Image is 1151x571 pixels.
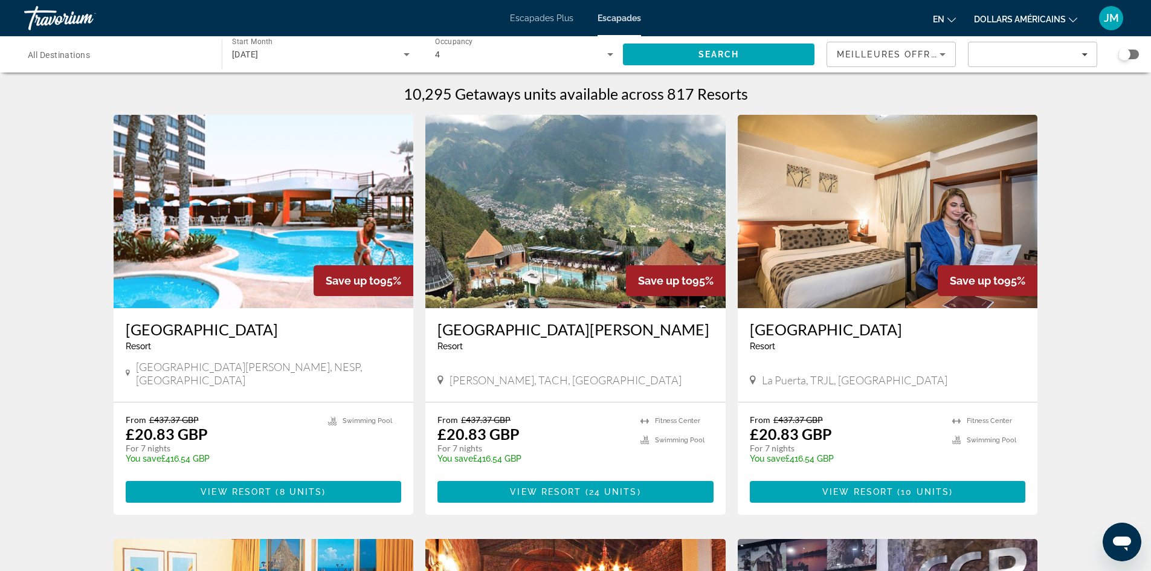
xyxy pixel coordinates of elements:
[126,454,317,463] p: £416.54 GBP
[24,2,145,34] a: Travorium
[750,320,1026,338] a: [GEOGRAPHIC_DATA]
[967,436,1016,444] span: Swimming Pool
[232,50,259,59] span: [DATE]
[126,320,402,338] a: [GEOGRAPHIC_DATA]
[1103,523,1141,561] iframe: Bouton de lancement de la fenêtre de messagerie
[437,341,463,351] span: Resort
[149,415,199,425] span: £437.37 GBP
[343,417,392,425] span: Swimming Pool
[750,454,785,463] span: You save
[461,415,511,425] span: £437.37 GBP
[750,443,941,454] p: For 7 nights
[280,487,323,497] span: 8 units
[126,443,317,454] p: For 7 nights
[437,454,473,463] span: You save
[623,44,814,65] button: Search
[314,265,413,296] div: 95%
[933,10,956,28] button: Changer de langue
[28,48,206,62] input: Select destination
[1095,5,1127,31] button: Menu utilisateur
[773,415,823,425] span: £437.37 GBP
[510,487,581,497] span: View Resort
[136,360,401,387] span: [GEOGRAPHIC_DATA][PERSON_NAME], NESP, [GEOGRAPHIC_DATA]
[510,13,573,23] a: Escapades Plus
[626,265,726,296] div: 95%
[894,487,953,497] span: ( )
[974,10,1077,28] button: Changer de devise
[967,417,1012,425] span: Fitness Center
[28,50,90,60] span: All Destinations
[126,481,402,503] button: View Resort(8 units)
[581,487,640,497] span: ( )
[326,274,380,287] span: Save up to
[837,50,944,59] span: Meilleures offres
[437,481,714,503] button: View Resort(24 units)
[698,50,740,59] span: Search
[272,487,326,497] span: ( )
[1104,11,1119,24] font: JM
[435,37,473,46] span: Occupancy
[598,13,641,23] a: Escapades
[655,417,700,425] span: Fitness Center
[435,50,440,59] span: 4
[938,265,1037,296] div: 95%
[437,415,458,425] span: From
[232,37,272,46] span: Start Month
[201,487,272,497] span: View Resort
[437,443,628,454] p: For 7 nights
[437,425,520,443] p: £20.83 GBP
[822,487,894,497] span: View Resort
[750,454,941,463] p: £416.54 GBP
[450,373,682,387] span: [PERSON_NAME], TACH, [GEOGRAPHIC_DATA]
[589,487,637,497] span: 24 units
[404,85,748,103] h1: 10,295 Getaways units available across 817 Resorts
[762,373,947,387] span: La Puerta, TRJL, [GEOGRAPHIC_DATA]
[968,42,1097,67] button: Filters
[638,274,692,287] span: Save up to
[837,47,946,62] mat-select: Sort by
[437,454,628,463] p: £416.54 GBP
[933,15,944,24] font: en
[974,15,1066,24] font: dollars américains
[901,487,949,497] span: 10 units
[750,341,775,351] span: Resort
[750,481,1026,503] button: View Resort(10 units)
[126,454,161,463] span: You save
[425,115,726,308] img: Villa Chalet San Cristóbal Hotel Resort
[126,425,208,443] p: £20.83 GBP
[950,274,1004,287] span: Save up to
[126,341,151,351] span: Resort
[126,415,146,425] span: From
[750,425,832,443] p: £20.83 GBP
[750,415,770,425] span: From
[655,436,704,444] span: Swimming Pool
[437,320,714,338] a: [GEOGRAPHIC_DATA][PERSON_NAME]
[738,115,1038,308] img: Cordillera Hotel
[114,115,414,308] img: Hotel Lake Plaza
